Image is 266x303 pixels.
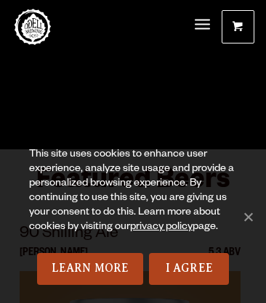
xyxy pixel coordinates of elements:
div: This site uses cookies to enhance user experience, analyze site usage and provide a personalized ... [29,148,237,253]
span: No [241,209,255,224]
a: privacy policy [130,222,193,233]
a: I Agree [149,253,229,285]
a: Learn More [37,253,144,285]
a: Odell Home [15,9,51,45]
a: Menu [195,10,210,41]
